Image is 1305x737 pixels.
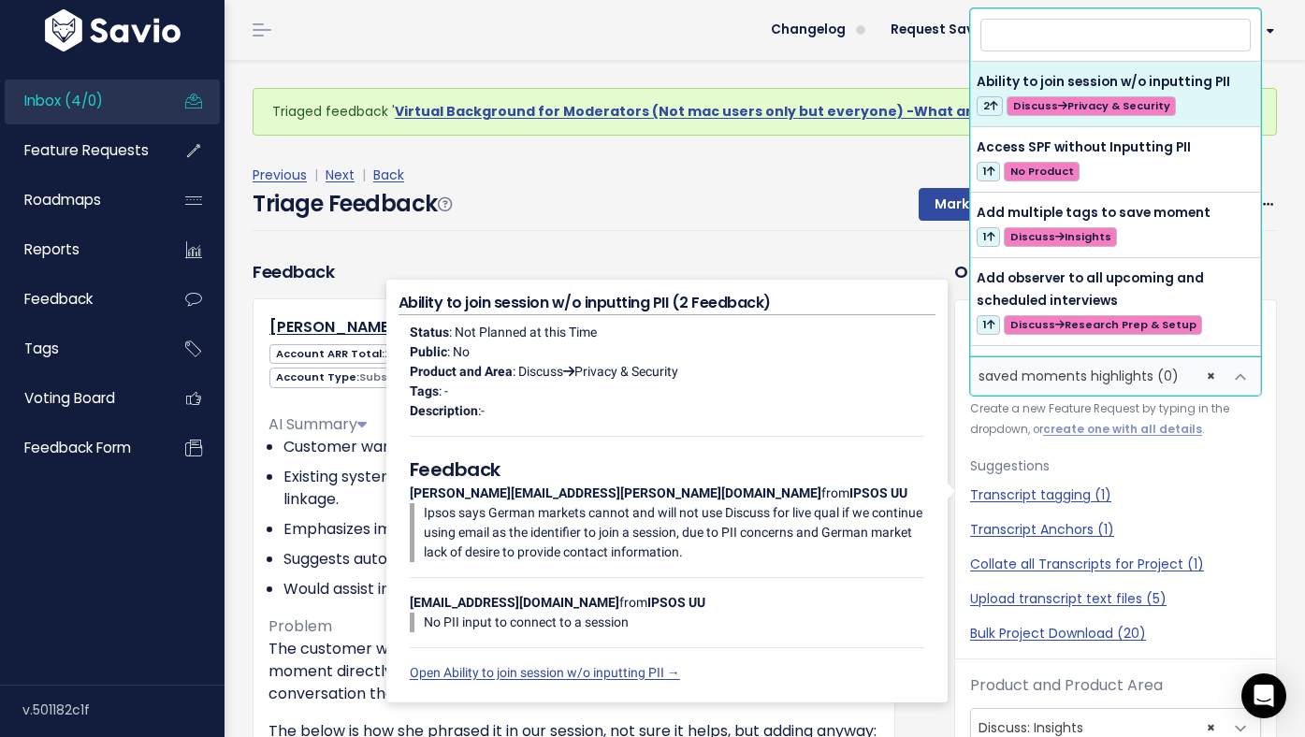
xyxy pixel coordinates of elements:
[410,455,924,484] h5: Feedback
[253,166,307,184] a: Previous
[269,344,428,364] span: Account ARR Total:
[24,239,80,259] span: Reports
[24,289,93,309] span: Feedback
[399,292,935,315] h4: Ability to join session w/o inputting PII (2 Feedback)
[24,190,101,210] span: Roadmaps
[410,364,513,379] strong: Product and Area
[5,426,155,470] a: Feedback form
[1043,422,1202,437] a: create one with all details
[373,166,404,184] a: Back
[24,438,131,457] span: Feedback form
[5,228,155,271] a: Reports
[395,102,1127,121] a: Virtual Background for Moderators (Not mac users only but everyone) -What are you trying to do or…
[410,325,449,340] strong: Status
[5,179,155,222] a: Roadmaps
[24,388,115,408] span: Voting Board
[647,595,705,610] strong: IPSOS UU
[919,188,1042,222] button: Mark Triaged
[253,187,451,221] h4: Triage Feedback
[384,346,423,361] span: 2500.0
[311,166,322,184] span: |
[424,503,924,562] p: Ipsos says German markets cannot and will not use Discuss for live qual if we continue using emai...
[970,455,1261,478] p: Suggestions
[977,96,1003,116] span: 2
[481,403,485,418] span: -
[283,436,879,458] li: Customer wants a CTA to link saved moments back to transcripts.
[410,344,447,359] strong: Public
[268,413,367,435] span: AI Summary
[849,485,907,500] strong: IPSOS UU
[399,315,935,690] div: : Not Planned at this Time : No : Discuss Privacy & Security : - : from from
[1241,673,1286,718] div: Open Intercom Messenger
[5,377,155,420] a: Voting Board
[771,23,846,36] span: Changelog
[5,79,155,123] a: Inbox (4/0)
[40,9,185,51] img: logo-white.9d6f32f41409.svg
[283,466,879,511] li: Existing system captures and categorizes moments but lacks direct transcript linkage.
[977,204,1211,222] span: Add multiple tags to save moment
[1004,162,1080,181] span: No Product
[5,327,155,370] a: Tags
[268,638,879,705] p: The customer would like to have a CTA that allows them to go from the saved moment directly back ...
[970,674,1163,697] label: Product and Product Area
[24,140,149,160] span: Feature Requests
[1207,357,1215,395] span: ×
[253,88,1277,136] div: Triaged feedback ' '
[358,166,370,184] span: |
[410,485,821,500] strong: [PERSON_NAME][EMAIL_ADDRESS][PERSON_NAME][DOMAIN_NAME]
[24,91,103,110] span: Inbox (4/0)
[1004,315,1202,335] span: Discuss Research Prep & Setup
[268,615,332,637] span: Problem
[410,665,680,680] a: Open Ability to join session w/o inputting PII →
[269,316,396,338] a: [PERSON_NAME]
[410,383,439,398] strong: Tags
[970,624,1261,643] a: Bulk Project Download (20)
[5,278,155,321] a: Feedback
[977,138,1191,156] span: Access SPF without Inputting PII
[970,485,1261,505] a: Transcript tagging (1)
[1007,96,1176,116] span: Discuss Privacy & Security
[970,399,1261,440] small: Create a new Feature Request by typing in the dropdown, or .
[5,129,155,172] a: Feature Requests
[977,162,1000,181] span: 1
[24,339,59,358] span: Tags
[977,315,1000,335] span: 1
[22,686,225,734] div: v.501182c1f
[970,589,1261,609] a: Upload transcript text files (5)
[283,548,879,571] li: Suggests automatic linkage of saved moments to transcript text.
[954,259,1277,284] h3: Organize
[970,520,1261,540] a: Transcript Anchors (1)
[253,259,334,284] h3: Feedback
[977,73,1230,91] span: Ability to join session w/o inputting PII
[359,369,494,384] span: Subscription Customer
[977,227,1000,247] span: 1
[410,403,478,418] strong: Description
[410,595,619,610] strong: [EMAIL_ADDRESS][DOMAIN_NAME]
[283,518,879,541] li: Emphasizes importance for context and narrative building in reports.
[1004,227,1117,247] span: Discuss Insights
[269,368,500,387] span: Account Type:
[326,166,355,184] a: Next
[283,578,879,600] li: Would assist in validating translations and summaries in multi-language projects.
[876,16,1056,44] a: Request Savio Feature
[979,367,1179,385] span: saved moments highlights (0)
[970,555,1261,574] a: Collate all Transcripts for Project (1)
[424,613,924,632] p: No PII input to connect to a session
[977,269,1204,310] span: Add observer to all upcoming and scheduled interviews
